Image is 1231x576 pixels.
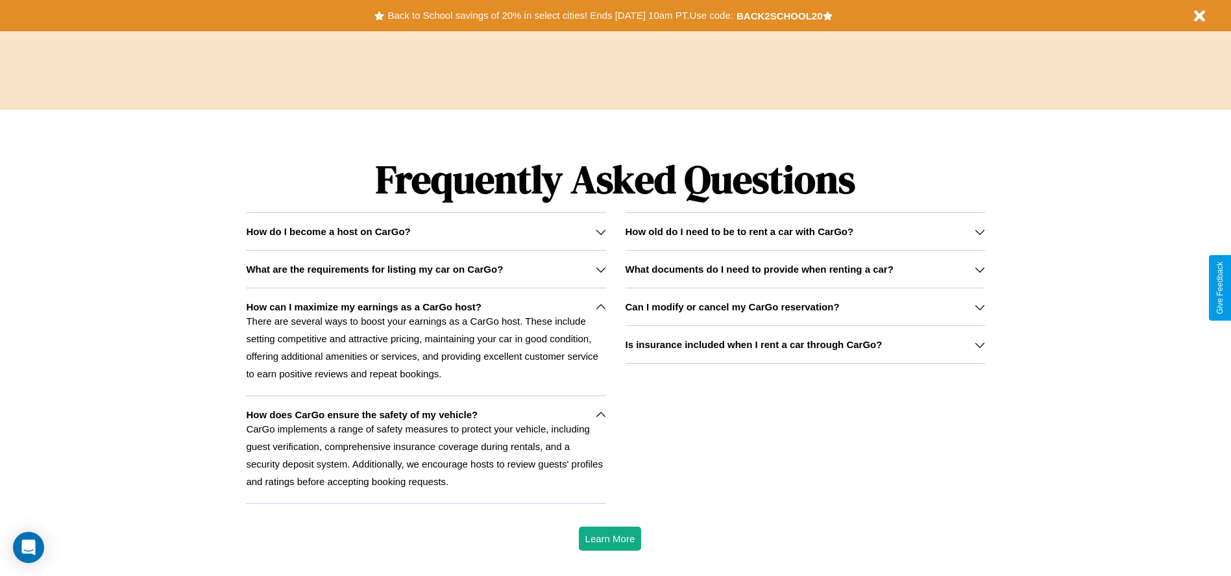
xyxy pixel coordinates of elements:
[246,226,410,237] h3: How do I become a host on CarGo?
[384,6,736,25] button: Back to School savings of 20% in select cities! Ends [DATE] 10am PT.Use code:
[1215,262,1225,314] div: Give Feedback
[737,10,823,21] b: BACK2SCHOOL20
[246,301,481,312] h3: How can I maximize my earnings as a CarGo host?
[626,339,883,350] h3: Is insurance included when I rent a car through CarGo?
[579,527,642,551] button: Learn More
[626,264,894,275] h3: What documents do I need to provide when renting a car?
[246,420,605,490] p: CarGo implements a range of safety measures to protect your vehicle, including guest verification...
[13,532,44,563] div: Open Intercom Messenger
[626,301,840,312] h3: Can I modify or cancel my CarGo reservation?
[246,409,478,420] h3: How does CarGo ensure the safety of my vehicle?
[246,146,984,212] h1: Frequently Asked Questions
[246,264,503,275] h3: What are the requirements for listing my car on CarGo?
[626,226,854,237] h3: How old do I need to be to rent a car with CarGo?
[246,312,605,382] p: There are several ways to boost your earnings as a CarGo host. These include setting competitive ...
